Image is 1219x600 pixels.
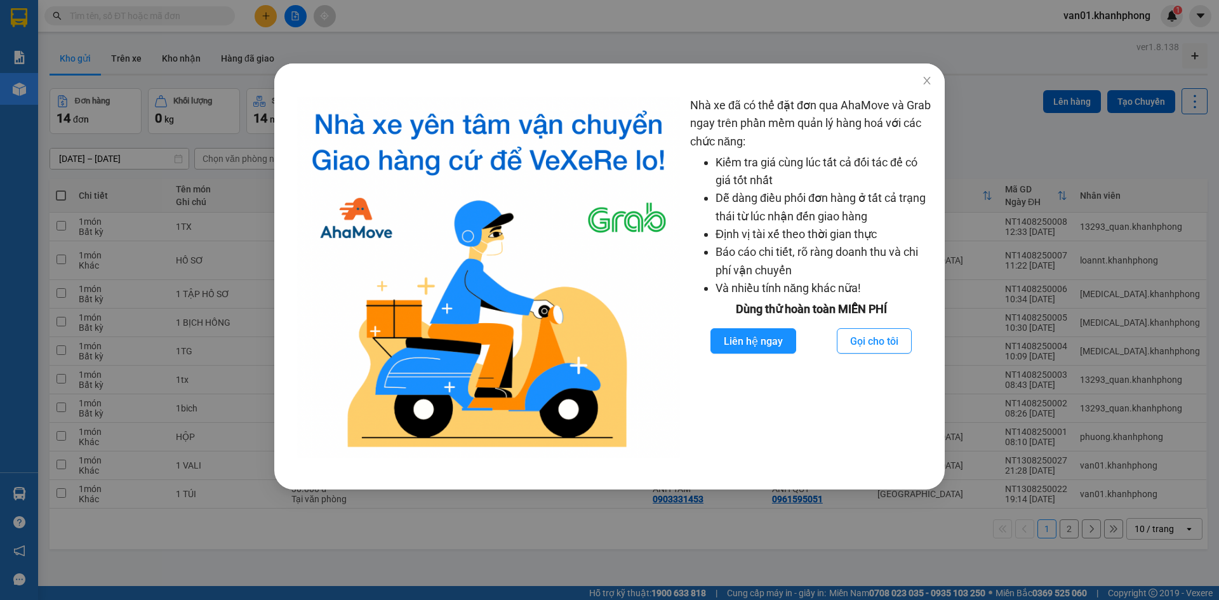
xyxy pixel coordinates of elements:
[837,328,912,354] button: Gọi cho tôi
[690,300,932,318] div: Dùng thử hoàn toàn MIỄN PHÍ
[922,76,932,86] span: close
[716,243,932,279] li: Báo cáo chi tiết, rõ ràng doanh thu và chi phí vận chuyển
[716,279,932,297] li: Và nhiều tính năng khác nữa!
[724,333,783,349] span: Liên hệ ngay
[850,333,898,349] span: Gọi cho tôi
[710,328,796,354] button: Liên hệ ngay
[716,154,932,190] li: Kiểm tra giá cùng lúc tất cả đối tác để có giá tốt nhất
[690,97,932,458] div: Nhà xe đã có thể đặt đơn qua AhaMove và Grab ngay trên phần mềm quản lý hàng hoá với các chức năng:
[716,189,932,225] li: Dễ dàng điều phối đơn hàng ở tất cả trạng thái từ lúc nhận đến giao hàng
[909,63,945,99] button: Close
[716,225,932,243] li: Định vị tài xế theo thời gian thực
[297,97,680,458] img: logo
